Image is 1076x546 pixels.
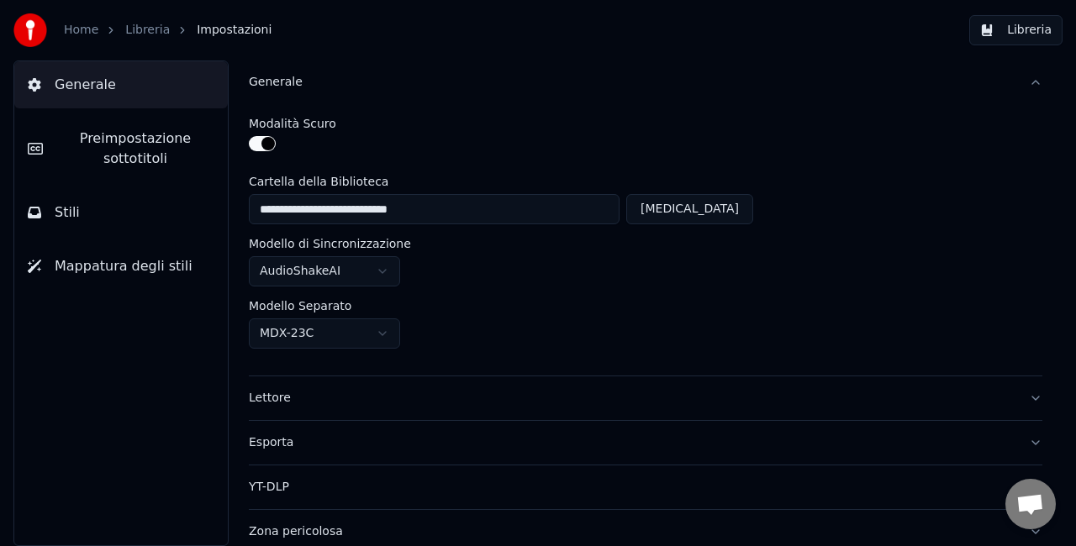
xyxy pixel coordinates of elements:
button: Esporta [249,421,1042,465]
button: Stili [14,189,228,236]
label: Cartella della Biblioteca [249,176,753,187]
button: Mappatura degli stili [14,243,228,290]
button: Preimpostazione sottotitoli [14,115,228,182]
div: Zona pericolosa [249,523,1015,540]
div: Esporta [249,434,1015,451]
button: Generale [14,61,228,108]
button: [MEDICAL_DATA] [626,194,753,224]
span: Mappatura degli stili [55,256,193,276]
label: Modello di Sincronizzazione [249,238,411,249]
a: Home [64,22,98,39]
div: YT-DLP [249,479,1015,496]
span: Preimpostazione sottotitoli [56,129,214,169]
span: Generale [55,75,116,95]
div: Generale [249,74,1015,91]
div: Lettore [249,390,1015,407]
span: Stili [55,202,80,223]
button: Libreria [969,15,1063,45]
label: Modalità Scuro [249,118,336,129]
label: Modello Separato [249,300,351,312]
button: Lettore [249,376,1042,420]
button: Generale [249,60,1042,104]
a: Libreria [125,22,170,39]
div: Generale [249,104,1042,375]
nav: breadcrumb [64,22,272,39]
span: Impostazioni [197,22,272,39]
img: youka [13,13,47,47]
a: Aprire la chat [1005,479,1056,529]
button: YT-DLP [249,465,1042,509]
